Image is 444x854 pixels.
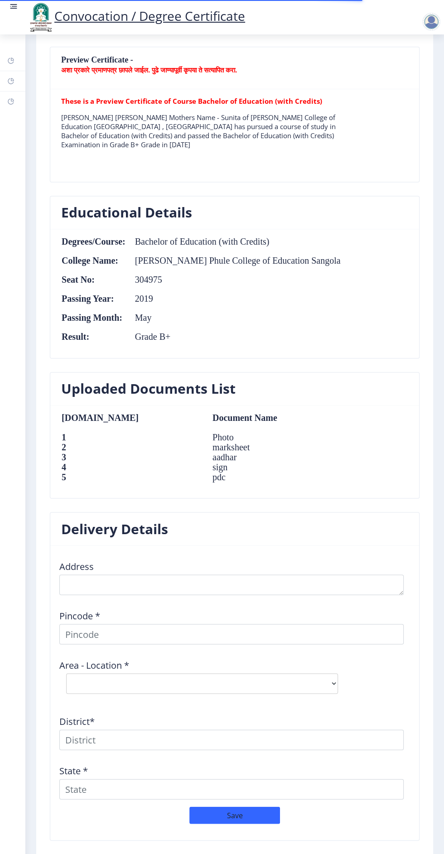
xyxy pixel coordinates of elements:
th: Seat No: [61,275,126,285]
label: Area - Location * [59,661,129,670]
h3: Uploaded Documents List [61,380,236,398]
td: May [126,313,341,323]
td: 2019 [126,294,341,304]
label: State * [59,766,88,775]
td: [PERSON_NAME] Phule College of Education Sangola [126,256,341,265]
img: logo [27,2,54,33]
th: College Name: [61,256,126,265]
th: 2 [61,442,203,452]
input: Pincode [59,624,404,644]
th: 3 [61,452,203,462]
b: These is a Preview Certificate of Course Bachelor of Education (with Credits) [61,96,322,106]
label: Address [59,562,94,571]
label: District* [59,717,95,726]
td: pdc [203,472,339,482]
a: Convocation / Degree Certificate [27,7,245,24]
td: 304975 [126,275,341,285]
th: Passing Year: [61,294,126,304]
th: Passing Month: [61,313,126,323]
td: aadhar [203,452,339,462]
th: Result: [61,332,126,342]
th: 4 [61,462,203,472]
p: [PERSON_NAME] [PERSON_NAME] Mothers Name - Sunita of [PERSON_NAME] College of Education [GEOGRAPH... [61,113,339,149]
td: Photo [203,432,339,442]
th: 5 [61,472,203,482]
b: अशा प्रकारे प्रमाणपत्र छापले जाईल. पुढे जाण्यापूर्वी कृपया ते सत्यापित करा. [61,65,237,74]
label: Pincode * [59,611,100,620]
td: sign [203,462,339,472]
td: marksheet [203,442,339,452]
input: State [59,779,404,799]
th: 1 [61,432,203,442]
td: Document Name [203,413,339,423]
h3: Delivery Details [61,520,168,538]
th: [DOMAIN_NAME] [61,413,203,423]
input: District [59,729,404,750]
nb-card-header: Preview Certificate - [50,47,419,89]
td: Bachelor of Education (with Credits) [126,236,341,246]
button: Save [189,806,280,824]
th: Degrees/Course: [61,236,126,246]
td: Grade B+ [126,332,341,342]
h3: Educational Details [61,203,192,222]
